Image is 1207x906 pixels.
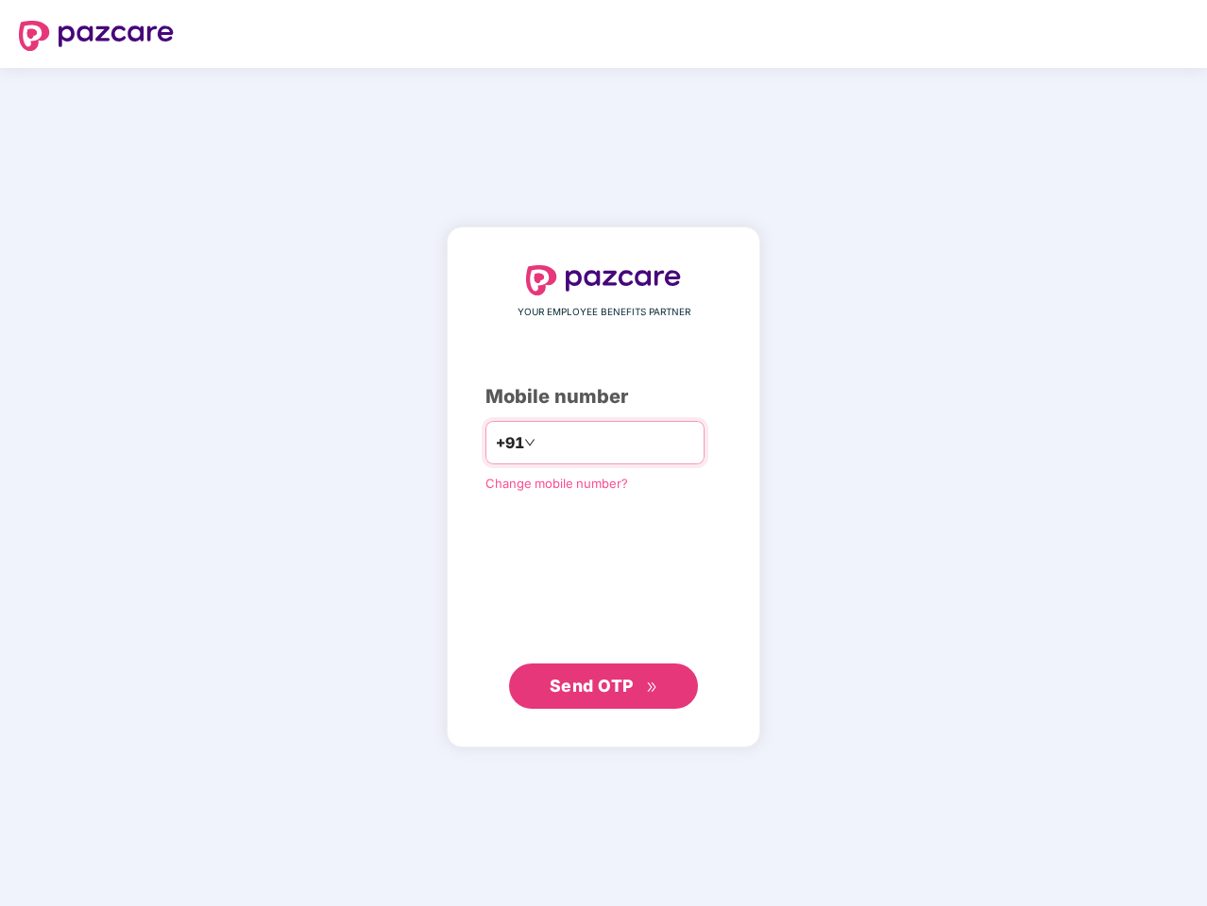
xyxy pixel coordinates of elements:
span: double-right [646,681,658,694]
div: Mobile number [485,382,722,411]
img: logo [526,265,681,295]
a: Change mobile number? [485,476,628,491]
span: +91 [496,431,524,455]
span: YOUR EMPLOYEE BENEFITS PARTNER [518,305,690,320]
span: Send OTP [550,676,634,696]
span: down [524,437,535,448]
img: logo [19,21,174,51]
button: Send OTPdouble-right [509,663,698,709]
